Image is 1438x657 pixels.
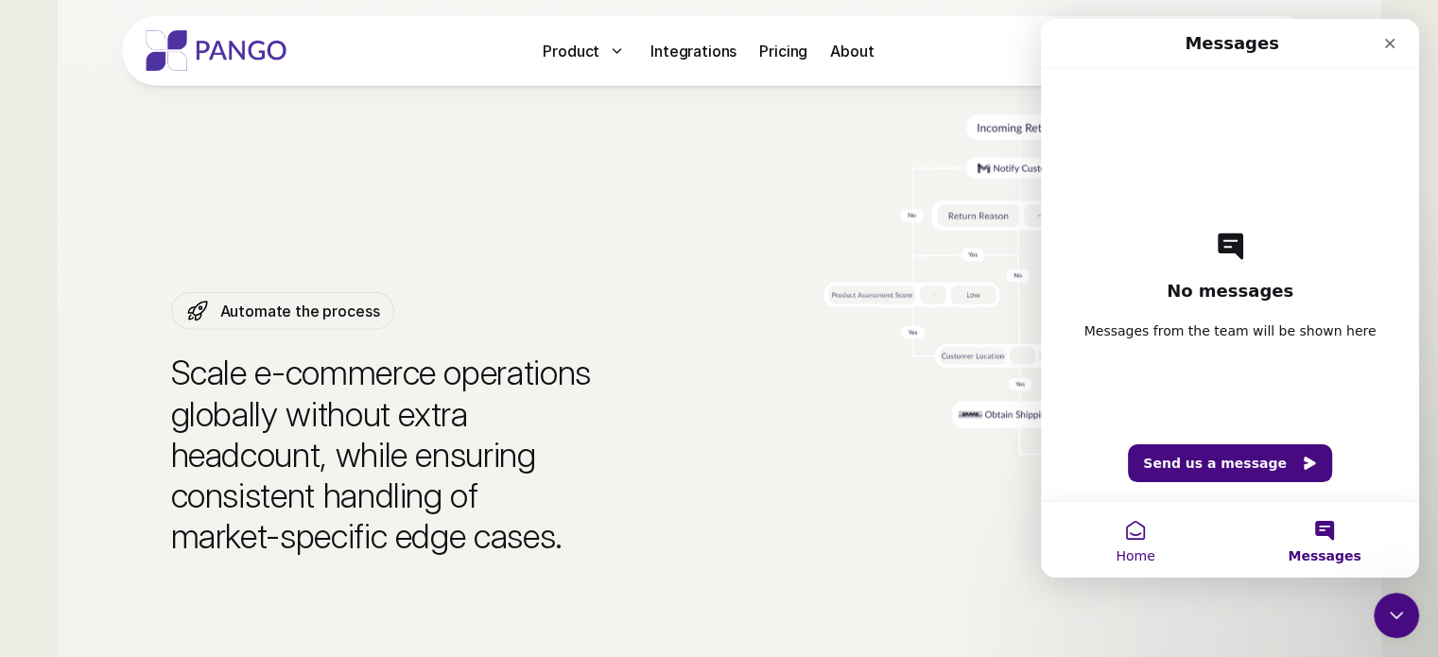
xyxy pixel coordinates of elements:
[752,36,815,66] a: Pricing
[643,36,744,66] a: Integrations
[759,40,807,62] p: Pricing
[1374,593,1419,638] iframe: Intercom live chat
[543,40,599,62] p: Product
[220,300,380,322] p: Automate the process
[830,40,874,62] p: About
[650,40,736,62] p: Integrations
[171,353,648,557] p: Scale e-commerce operations globally without extra headcount, while ensuring consistent handling ...
[1041,19,1419,578] iframe: Intercom live chat
[823,36,881,66] a: About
